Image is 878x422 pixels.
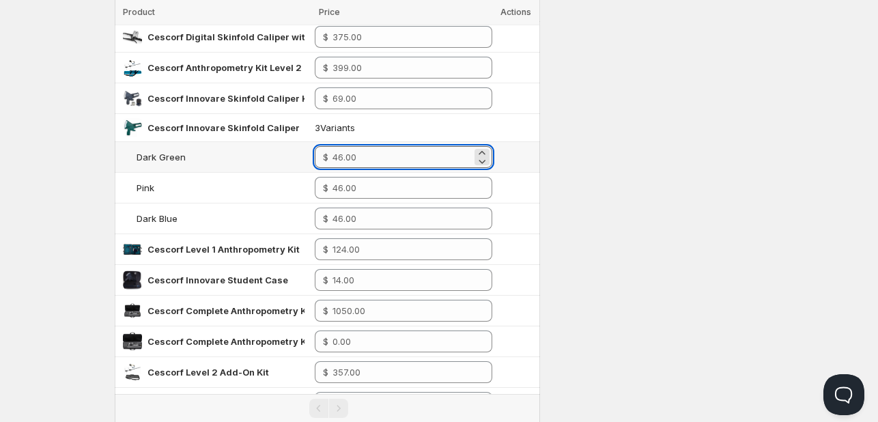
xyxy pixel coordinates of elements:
span: Dark Green [137,152,186,163]
input: 46.00 [332,146,472,168]
span: Cescorf Anthropometry Kit Level 2 [147,62,302,73]
div: Cescorf Level 1 Anthropometry Kit [147,242,300,256]
td: 3 Variants [311,114,496,142]
span: $ [323,93,328,104]
input: 69.00 [332,87,472,109]
span: Cescorf Innovare Skinfold Caliper Kit [147,93,314,104]
div: Cescorf Innovare Skinfold Caliper [147,121,300,135]
input: 46.00 [332,177,472,199]
span: Actions [500,7,531,17]
input: 375.00 [332,26,472,48]
span: Cescorf Level 1 Anthropometry Kit [147,244,300,255]
div: Cescorf Innovare Skinfold Caliper Kit [147,92,305,105]
span: $ [323,31,328,42]
div: Dark Blue [137,212,178,225]
span: $ [323,182,328,193]
span: $ [323,152,328,163]
span: Dark Blue [137,213,178,224]
span: Cescorf Digital Skinfold Caliper with Self-Calibration [147,31,384,42]
input: 357.00 [332,361,472,383]
span: $ [323,305,328,316]
input: 124.00 [332,238,472,260]
input: 14.00 [332,269,472,291]
div: Cescorf Level 2 Add-On Kit [147,365,269,379]
span: Cescorf Complete Anthropometry Kit with Skinfold Caliper [147,305,408,316]
span: Cescorf Innovare Skinfold Caliper [147,122,300,133]
input: 399.00 [332,57,472,79]
span: $ [323,62,328,73]
span: Cescorf Level 2 Add-On Kit [147,367,269,378]
span: $ [323,275,328,285]
span: $ [323,336,328,347]
div: Cescorf Digital Skinfold Caliper with Self-Calibration [147,30,305,44]
span: $ [323,367,328,378]
input: 46.00 [332,208,472,229]
div: Pink [137,181,154,195]
span: Cescorf Complete Anthropometry Kit Case [147,336,338,347]
input: 0.00 [332,330,472,352]
input: 1050.00 [332,300,472,322]
div: Cescorf Complete Anthropometry Kit Case [147,335,305,348]
div: Cescorf Complete Anthropometry Kit with Skinfold Caliper [147,304,305,318]
nav: Pagination [115,394,540,422]
div: Dark Green [137,150,186,164]
span: Product [123,7,155,17]
input: 25.00 [332,392,472,414]
span: Pink [137,182,154,193]
div: Cescorf Anthropometry Kit Level 2 [147,61,302,74]
span: $ [323,213,328,224]
div: Cescorf Innovare Student Case [147,273,288,287]
span: Cescorf Innovare Student Case [147,275,288,285]
span: $ [323,244,328,255]
iframe: Help Scout Beacon - Open [823,374,864,415]
span: Price [319,7,340,17]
